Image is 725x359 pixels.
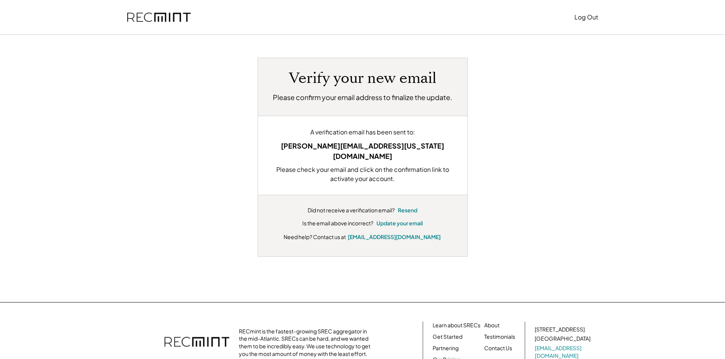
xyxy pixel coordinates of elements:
[269,141,456,161] div: [PERSON_NAME][EMAIL_ADDRESS][US_STATE][DOMAIN_NAME]
[574,10,598,25] button: Log Out
[127,13,191,22] img: recmint-logotype%403x.png
[433,322,480,329] a: Learn about SRECs
[348,233,441,240] a: [EMAIL_ADDRESS][DOMAIN_NAME]
[273,92,452,102] h2: Please confirm your email address to finalize the update.
[433,344,459,352] a: Partnering
[376,220,423,227] button: Update your email
[535,326,585,333] div: [STREET_ADDRESS]
[308,207,395,214] div: Did not receive a verification email?
[484,333,515,341] a: Testimonials
[484,322,500,329] a: About
[269,165,456,183] div: Please check your email and click on the confirmation link to activate your account.
[484,344,512,352] a: Contact Us
[164,329,229,356] img: recmint-logotype%403x.png
[398,207,417,214] button: Resend
[239,328,375,357] div: RECmint is the fastest-growing SREC aggregator in the mid-Atlantic. SRECs can be hard, and we wan...
[535,335,590,343] div: [GEOGRAPHIC_DATA]
[302,220,373,227] div: Is the email above incorrect?
[284,233,346,241] div: Need help? Contact us at
[289,70,436,87] h1: Verify your new email
[433,333,462,341] a: Get Started
[269,128,456,137] div: A verification email has been sent to:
